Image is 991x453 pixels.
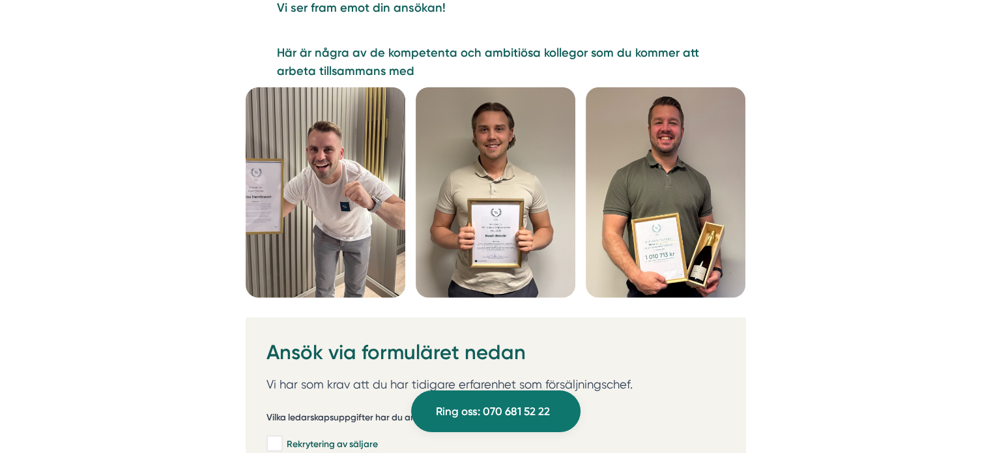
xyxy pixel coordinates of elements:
[586,87,745,299] img: Niklas G
[411,390,581,432] a: Ring oss: 070 681 52 22
[266,338,725,375] h2: Ansök via formuläret nedan
[277,1,446,15] strong: Vi ser fram emot din ansökan!
[436,403,550,420] span: Ring oss: 070 681 52 22
[277,46,699,79] strong: Här är några av de kompetenta och ambitiösa kollegor som du kommer att arbeta tillsammans med
[266,437,281,450] input: Rekrytering av säljare
[266,411,485,428] h5: Vilka ledarskapsuppgifter har du arbetat mest med?
[246,87,405,299] img: Niclas H
[266,375,725,394] p: Vi har som krav att du har tidigare erfarenhet som försäljningschef.
[416,87,575,299] img: Noah B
